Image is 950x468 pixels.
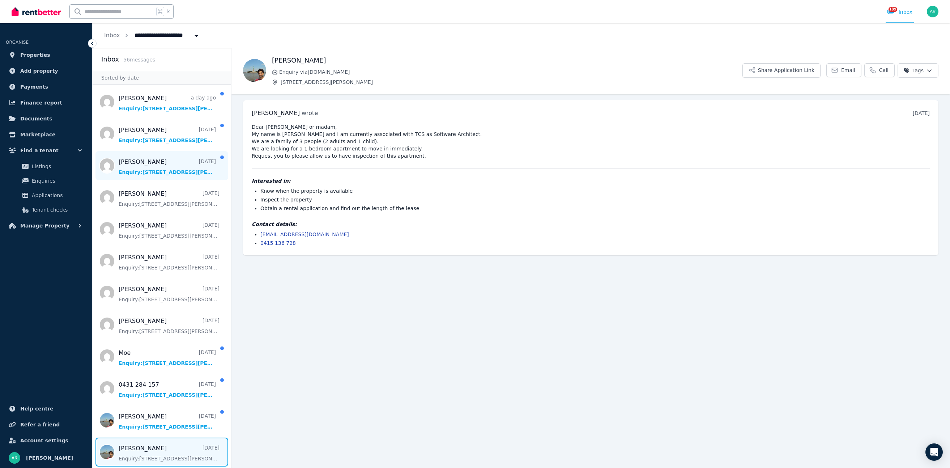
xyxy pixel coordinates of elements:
[6,48,86,62] a: Properties
[6,433,86,448] a: Account settings
[20,221,69,230] span: Manage Property
[904,67,924,74] span: Tags
[252,221,930,228] h4: Contact details:
[260,196,930,203] li: Inspect the property
[123,57,155,63] span: 56 message s
[20,82,48,91] span: Payments
[252,177,930,184] h4: Interested in:
[104,32,120,39] a: Inbox
[889,7,897,12] span: 189
[9,203,84,217] a: Tenant checks
[119,221,220,239] a: [PERSON_NAME][DATE]Enquiry:[STREET_ADDRESS][PERSON_NAME].
[20,420,60,429] span: Refer a friend
[6,401,86,416] a: Help centre
[119,126,216,144] a: [PERSON_NAME][DATE]Enquiry:[STREET_ADDRESS][PERSON_NAME].
[6,143,86,158] button: Find a tenant
[913,110,930,116] time: [DATE]
[12,6,61,17] img: RentBetter
[279,68,742,76] span: Enquiry via [DOMAIN_NAME]
[20,436,68,445] span: Account settings
[32,176,81,185] span: Enquiries
[119,158,216,176] a: [PERSON_NAME][DATE]Enquiry:[STREET_ADDRESS][PERSON_NAME].
[927,6,938,17] img: Alejandra Reyes
[272,55,742,65] h1: [PERSON_NAME]
[260,240,296,246] a: 0415 136 728
[281,78,742,86] span: [STREET_ADDRESS][PERSON_NAME]
[243,59,266,82] img: Atul Goswami
[20,51,50,59] span: Properties
[6,40,29,45] span: ORGANISE
[841,67,855,74] span: Email
[119,317,220,335] a: [PERSON_NAME][DATE]Enquiry:[STREET_ADDRESS][PERSON_NAME].
[6,127,86,142] a: Marketplace
[119,380,216,399] a: 0431 284 157[DATE]Enquiry:[STREET_ADDRESS][PERSON_NAME].
[93,71,231,85] div: Sorted by date
[32,205,81,214] span: Tenant checks
[6,80,86,94] a: Payments
[9,188,84,203] a: Applications
[20,404,54,413] span: Help centre
[742,63,821,78] button: Share Application Link
[101,54,119,64] h2: Inbox
[925,443,943,461] div: Open Intercom Messenger
[887,8,912,16] div: Inbox
[119,444,220,462] a: [PERSON_NAME][DATE]Enquiry:[STREET_ADDRESS][PERSON_NAME].
[260,187,930,195] li: Know when the property is available
[119,94,216,112] a: [PERSON_NAME]a day agoEnquiry:[STREET_ADDRESS][PERSON_NAME].
[260,231,349,237] a: [EMAIL_ADDRESS][DOMAIN_NAME]
[260,205,930,212] li: Obtain a rental application and find out the length of the lease
[898,63,938,78] button: Tags
[9,452,20,464] img: Alejandra Reyes
[119,412,216,430] a: [PERSON_NAME][DATE]Enquiry:[STREET_ADDRESS][PERSON_NAME].
[302,110,318,116] span: wrote
[879,67,889,74] span: Call
[20,98,62,107] span: Finance report
[32,162,81,171] span: Listings
[20,67,58,75] span: Add property
[6,95,86,110] a: Finance report
[119,285,220,303] a: [PERSON_NAME][DATE]Enquiry:[STREET_ADDRESS][PERSON_NAME].
[93,23,212,48] nav: Breadcrumb
[6,417,86,432] a: Refer a friend
[6,64,86,78] a: Add property
[252,110,300,116] span: [PERSON_NAME]
[864,63,895,77] a: Call
[119,190,220,208] a: [PERSON_NAME][DATE]Enquiry:[STREET_ADDRESS][PERSON_NAME].
[26,454,73,462] span: [PERSON_NAME]
[6,111,86,126] a: Documents
[32,191,81,200] span: Applications
[9,174,84,188] a: Enquiries
[119,349,216,367] a: Moe[DATE]Enquiry:[STREET_ADDRESS][PERSON_NAME].
[119,253,220,271] a: [PERSON_NAME][DATE]Enquiry:[STREET_ADDRESS][PERSON_NAME].
[6,218,86,233] button: Manage Property
[20,114,52,123] span: Documents
[167,9,170,14] span: k
[9,159,84,174] a: Listings
[252,123,930,159] pre: Dear [PERSON_NAME] or madam, My name is [PERSON_NAME] and I am currently associated with TCS as S...
[826,63,861,77] a: Email
[20,146,59,155] span: Find a tenant
[20,130,55,139] span: Marketplace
